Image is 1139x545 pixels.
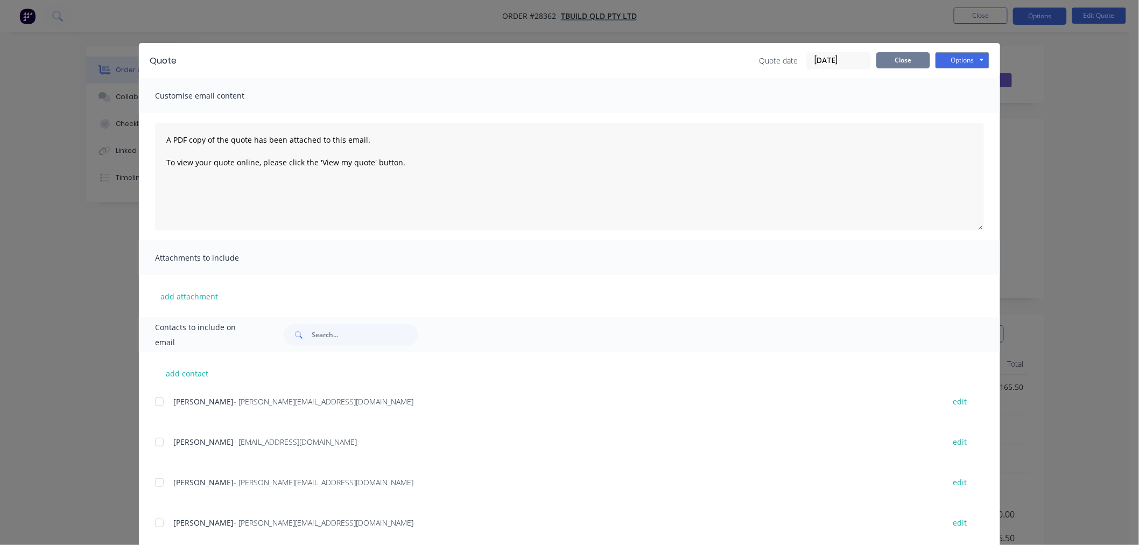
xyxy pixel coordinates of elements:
div: Quote [150,54,177,67]
span: [PERSON_NAME] [173,518,234,528]
span: - [EMAIL_ADDRESS][DOMAIN_NAME] [234,437,357,447]
span: - [PERSON_NAME][EMAIL_ADDRESS][DOMAIN_NAME] [234,396,413,407]
span: - [PERSON_NAME][EMAIL_ADDRESS][DOMAIN_NAME] [234,518,413,528]
textarea: A PDF copy of the quote has been attached to this email. To view your quote online, please click ... [155,123,984,230]
span: [PERSON_NAME] [173,477,234,487]
button: add contact [155,365,220,381]
input: Search... [312,324,418,346]
span: - [PERSON_NAME][EMAIL_ADDRESS][DOMAIN_NAME] [234,477,413,487]
button: edit [947,515,974,530]
span: Contacts to include on email [155,320,257,350]
span: [PERSON_NAME] [173,437,234,447]
span: Quote date [759,55,798,66]
button: add attachment [155,288,223,304]
span: [PERSON_NAME] [173,396,234,407]
button: Options [936,52,989,68]
button: edit [947,394,974,409]
button: Close [876,52,930,68]
span: Attachments to include [155,250,273,265]
button: edit [947,435,974,449]
span: Customise email content [155,88,273,103]
button: edit [947,475,974,490]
